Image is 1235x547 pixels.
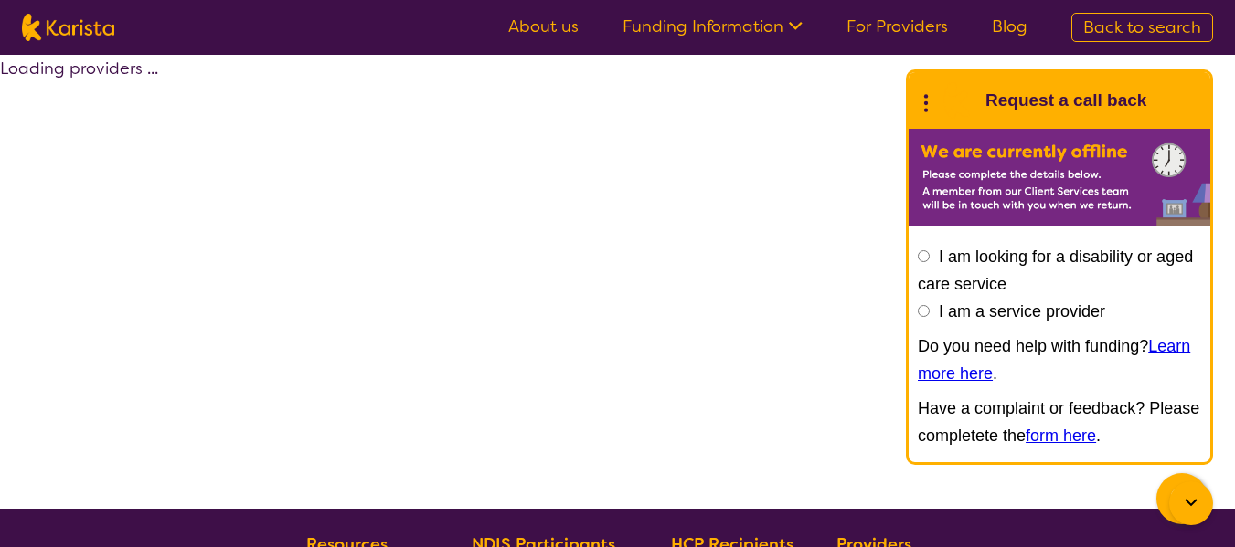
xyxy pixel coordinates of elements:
[918,394,1201,449] p: Have a complaint or feedback? Please completete the .
[909,129,1210,226] img: Karista offline chat form to request call back
[918,332,1201,387] p: Do you need help with funding? .
[918,247,1193,293] label: I am looking for a disability or aged care service
[1083,16,1201,38] span: Back to search
[846,16,948,37] a: For Providers
[939,302,1105,321] label: I am a service provider
[985,87,1146,114] h1: Request a call back
[1156,473,1208,524] button: Channel Menu
[1071,13,1213,42] a: Back to search
[992,16,1027,37] a: Blog
[1026,426,1096,445] a: form here
[938,82,974,119] img: Karista
[22,14,114,41] img: Karista logo
[508,16,579,37] a: About us
[623,16,803,37] a: Funding Information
